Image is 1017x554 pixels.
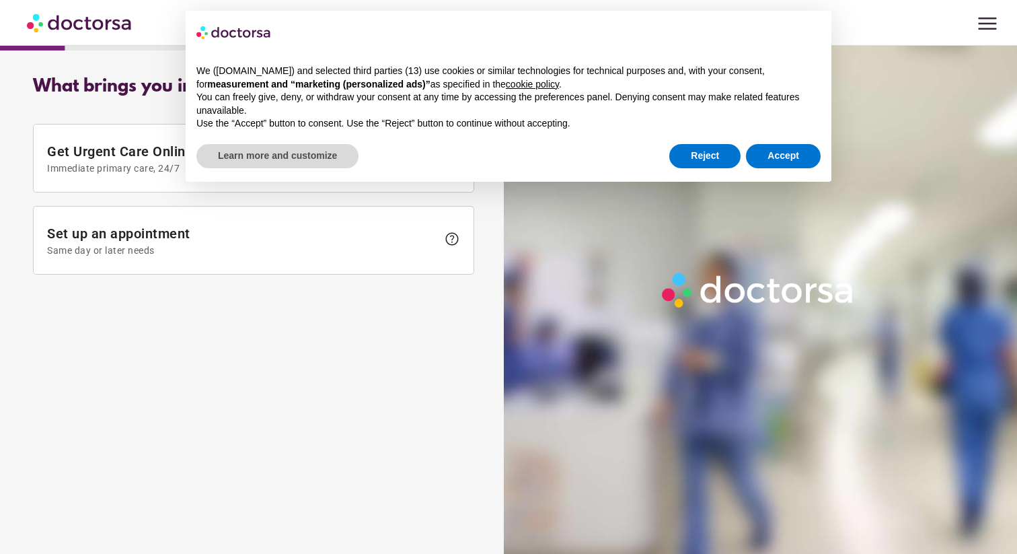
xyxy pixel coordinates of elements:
button: Learn more and customize [196,144,359,168]
p: Use the “Accept” button to consent. Use the “Reject” button to continue without accepting. [196,117,821,131]
p: You can freely give, deny, or withdraw your consent at any time by accessing the preferences pane... [196,91,821,117]
span: Set up an appointment [47,226,437,256]
strong: measurement and “marketing (personalized ads)” [207,79,430,90]
span: menu [975,11,1000,36]
img: Doctorsa.com [27,7,133,38]
span: help [444,231,460,247]
span: Immediate primary care, 24/7 [47,163,437,174]
a: cookie policy [506,79,559,90]
img: Logo-Doctorsa-trans-White-partial-flat.png [656,267,860,312]
img: logo [196,22,272,43]
button: Reject [669,144,741,168]
p: We ([DOMAIN_NAME]) and selected third parties (13) use cookies or similar technologies for techni... [196,65,821,91]
span: Same day or later needs [47,245,437,256]
span: Get Urgent Care Online [47,143,437,174]
button: Accept [746,144,821,168]
div: What brings you in? [33,77,474,97]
